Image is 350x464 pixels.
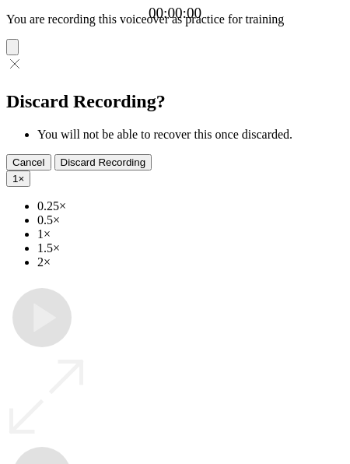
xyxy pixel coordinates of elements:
h2: Discard Recording? [6,91,344,112]
li: 2× [37,255,344,269]
li: You will not be able to recover this once discarded. [37,128,344,142]
li: 1.5× [37,241,344,255]
li: 1× [37,227,344,241]
li: 0.25× [37,199,344,213]
span: 1 [12,173,18,185]
a: 00:00:00 [149,5,201,22]
button: 1× [6,170,30,187]
li: 0.5× [37,213,344,227]
p: You are recording this voiceover as practice for training [6,12,344,26]
button: Discard Recording [54,154,152,170]
button: Cancel [6,154,51,170]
